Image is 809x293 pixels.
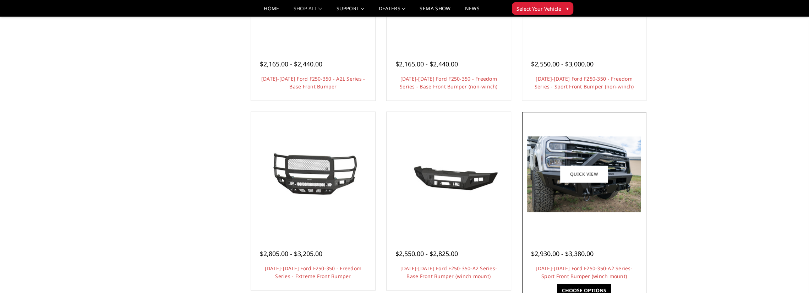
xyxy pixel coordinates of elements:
[260,60,322,68] span: $2,165.00 - $2,440.00
[516,5,561,12] span: Select Your Vehicle
[388,114,509,234] a: 2023-2025 Ford F250-350-A2 Series-Base Front Bumper (winch mount) 2023-2025 Ford F250-350-A2 Seri...
[253,114,373,234] a: 2023-2025 Ford F250-350 - Freedom Series - Extreme Front Bumper 2023-2025 Ford F250-350 - Freedom...
[337,6,365,16] a: Support
[774,259,809,293] iframe: Chat Widget
[465,6,479,16] a: News
[261,75,365,90] a: [DATE]-[DATE] Ford F250-350 - A2L Series - Base Front Bumper
[524,114,645,234] a: 2023-2025 Ford F250-350-A2 Series-Sport Front Bumper (winch mount) 2023-2025 Ford F250-350-A2 Ser...
[512,2,573,15] button: Select Your Vehicle
[535,75,634,90] a: [DATE]-[DATE] Ford F250-350 - Freedom Series - Sport Front Bumper (non-winch)
[395,60,458,68] span: $2,165.00 - $2,440.00
[379,6,406,16] a: Dealers
[265,265,361,280] a: [DATE]-[DATE] Ford F250-350 - Freedom Series - Extreme Front Bumper
[531,60,594,68] span: $2,550.00 - $3,000.00
[400,265,497,280] a: [DATE]-[DATE] Ford F250-350-A2 Series-Base Front Bumper (winch mount)
[400,75,498,90] a: [DATE]-[DATE] Ford F250-350 - Freedom Series - Base Front Bumper (non-winch)
[560,166,608,183] a: Quick view
[566,5,569,12] span: ▾
[536,265,633,280] a: [DATE]-[DATE] Ford F250-350-A2 Series-Sport Front Bumper (winch mount)
[395,249,458,258] span: $2,550.00 - $2,825.00
[527,136,641,212] img: 2023-2025 Ford F250-350-A2 Series-Sport Front Bumper (winch mount)
[294,6,322,16] a: shop all
[264,6,279,16] a: Home
[531,249,594,258] span: $2,930.00 - $3,380.00
[260,249,322,258] span: $2,805.00 - $3,205.00
[420,6,450,16] a: SEMA Show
